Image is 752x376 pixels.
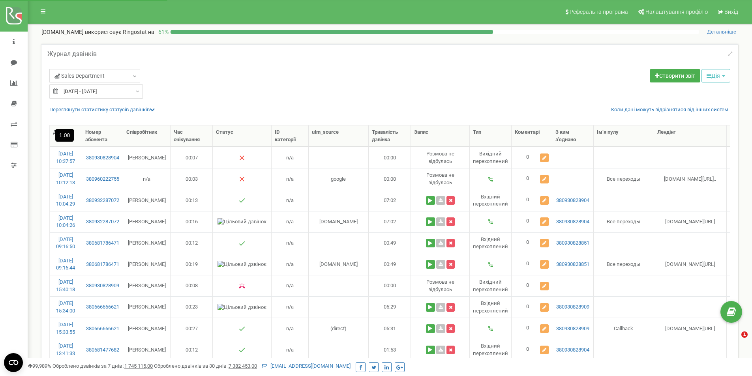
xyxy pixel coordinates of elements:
a: Завантажити [436,346,445,354]
span: Оброблено дзвінків за 30 днів : [154,363,257,369]
td: Callback [594,318,654,339]
td: n/a [272,232,308,254]
td: Все переходы [594,254,654,275]
td: 00:03 [171,168,213,189]
img: Успішний [239,240,245,247]
td: Вихідний перехоплений [470,275,512,296]
th: Запис [411,125,470,147]
td: Вхідний перехоплений [470,296,512,318]
span: використовує Ringostat на [85,29,154,35]
span: Налаштування профілю [645,9,708,15]
td: 0 [512,190,552,211]
th: Ім‘я пулу [594,125,654,147]
th: Номер абонента [82,125,124,147]
td: 00:00 [369,275,411,296]
th: utm_sourcе [309,125,369,147]
td: [PERSON_NAME] [123,211,171,232]
td: 07:02 [369,190,411,211]
td: 00:12 [171,339,213,360]
td: Вхідний перехоплений [470,190,512,211]
span: Детальніше [707,29,736,35]
img: Вхідний [488,219,494,225]
td: [PERSON_NAME] [123,318,171,339]
a: 380960222755 [85,176,120,183]
td: 0 [512,254,552,275]
td: n/a [272,147,308,168]
u: 7 382 453,00 [229,363,257,369]
td: [PERSON_NAME] [123,254,171,275]
th: Дата [50,125,82,147]
a: Коли дані можуть відрізнятися вiд інших систем [611,106,728,114]
td: n/a [272,254,308,275]
button: Дія [701,69,730,82]
th: ID категорії [272,125,308,147]
u: 1 745 115,00 [124,363,153,369]
span: 99,989% [28,363,51,369]
img: Цільовий дзвінок [218,261,266,268]
td: Вихідний перехоплений [470,147,512,168]
img: Успішний [239,325,245,332]
th: Статус [213,125,272,147]
a: 380681477682 [85,346,120,354]
a: Завантажити [436,324,445,333]
a: 380930828904 [555,218,590,226]
td: 00:27 [171,318,213,339]
td: n/a [272,318,308,339]
td: 00:08 [171,275,213,296]
a: [DATE] 10:37:57 [56,151,75,164]
td: 00:00 [369,168,411,189]
td: Все переходы [594,168,654,189]
td: 00:13 [171,190,213,211]
td: n/a [272,296,308,318]
td: 05:29 [369,296,411,318]
a: Завантажити [436,217,445,226]
td: 05:31 [369,318,411,339]
a: Завантажити [436,260,445,269]
th: З ким з'єднано [552,125,594,147]
th: Тип [470,125,512,147]
span: Вихід [724,9,738,15]
td: Вхідний перехоплений [470,232,512,254]
td: 00:23 [171,296,213,318]
img: Вхідний [488,176,494,182]
td: 0 [512,232,552,254]
a: 380930828904 [555,346,590,354]
a: 380930828851 [555,239,590,247]
img: Вхідний [488,325,494,332]
td: n/a [272,339,308,360]
img: Цільовий дзвінок [218,304,266,311]
td: 0 [512,168,552,189]
td: 00:00 [369,147,411,168]
td: 0 [512,296,552,318]
img: Немає відповіді [239,176,245,182]
td: Розмова не вiдбулась [411,147,470,168]
td: n/a [272,275,308,296]
td: n/a [272,211,308,232]
a: [DATE] 10:12:13 [56,172,75,185]
a: [EMAIL_ADDRESS][DOMAIN_NAME] [262,363,351,369]
button: Видалити запис [446,346,455,354]
button: Видалити запис [446,324,455,333]
a: 380930828909 [555,303,590,311]
a: [DATE] 10:04:26 [56,215,75,228]
td: 01:53 [369,339,411,360]
img: ringostat logo [6,7,22,24]
a: 380932287072 [85,218,120,226]
a: Завантажити [436,239,445,247]
img: Успішний [239,197,245,204]
td: google [309,168,369,189]
img: Вхідний [488,262,494,268]
td: 07:02 [369,211,411,232]
a: [DATE] 13:41:33 [56,343,75,356]
th: Тривалість дзвінка [369,125,411,147]
td: 0 [512,339,552,360]
a: [DATE] 15:33:55 [56,322,75,335]
a: [DATE] 15:34:00 [56,300,75,314]
td: [PERSON_NAME] [123,339,171,360]
a: [DATE] 09:16:50 [56,236,75,250]
td: 00:19 [171,254,213,275]
span: 1 [741,331,748,338]
td: [PERSON_NAME] [123,296,171,318]
a: 380930828909 [85,282,120,290]
img: Успішний [239,347,245,353]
